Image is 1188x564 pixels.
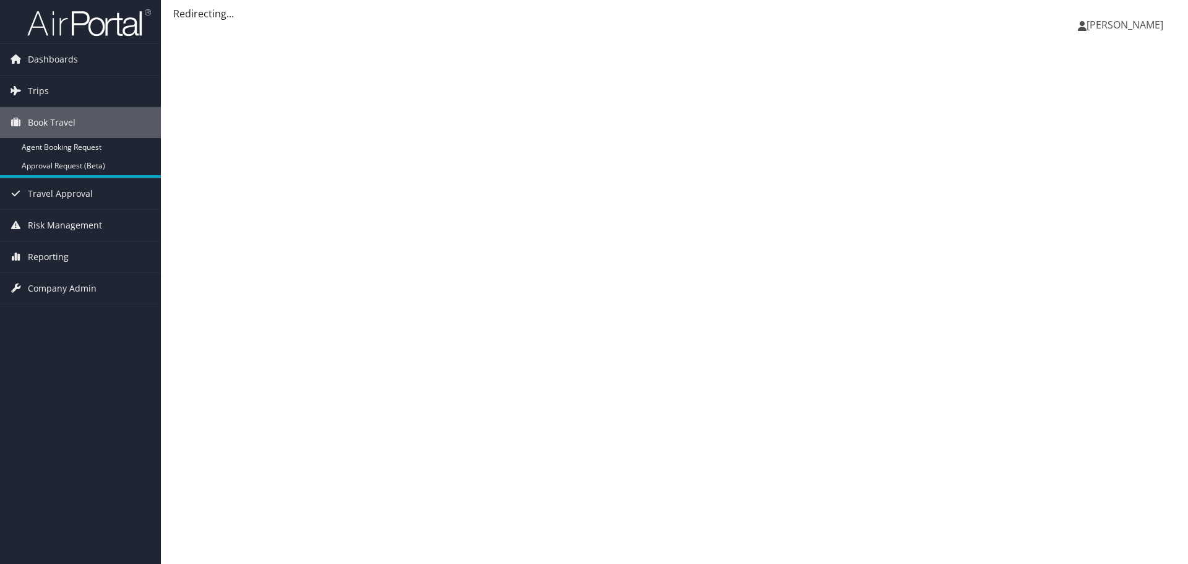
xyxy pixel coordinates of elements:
span: Dashboards [28,44,78,75]
span: Company Admin [28,273,97,304]
span: [PERSON_NAME] [1087,18,1163,32]
a: [PERSON_NAME] [1078,6,1176,43]
span: Trips [28,76,49,106]
span: Risk Management [28,210,102,241]
div: Redirecting... [173,6,1176,21]
img: airportal-logo.png [27,8,151,37]
span: Travel Approval [28,178,93,209]
span: Book Travel [28,107,75,138]
span: Reporting [28,241,69,272]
